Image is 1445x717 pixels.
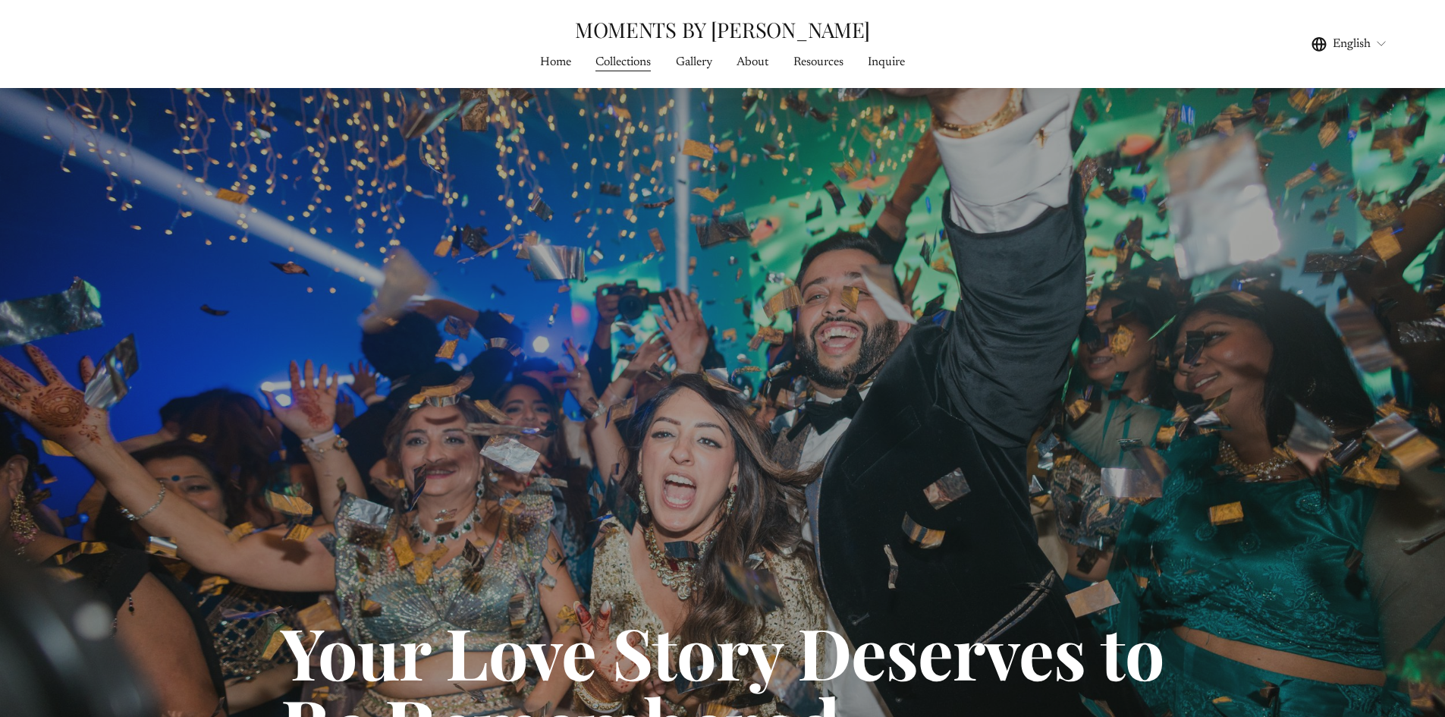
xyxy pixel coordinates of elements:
span: English [1333,35,1371,53]
a: folder dropdown [676,52,712,72]
a: About [737,52,768,72]
a: MOMENTS BY [PERSON_NAME] [575,15,870,43]
a: Resources [793,52,843,72]
a: Inquire [868,52,905,72]
strong: Your Love Story Deserves to [281,604,1164,698]
a: Home [540,52,571,72]
span: Gallery [676,53,712,71]
div: language picker [1311,33,1387,54]
a: Collections [595,52,651,72]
